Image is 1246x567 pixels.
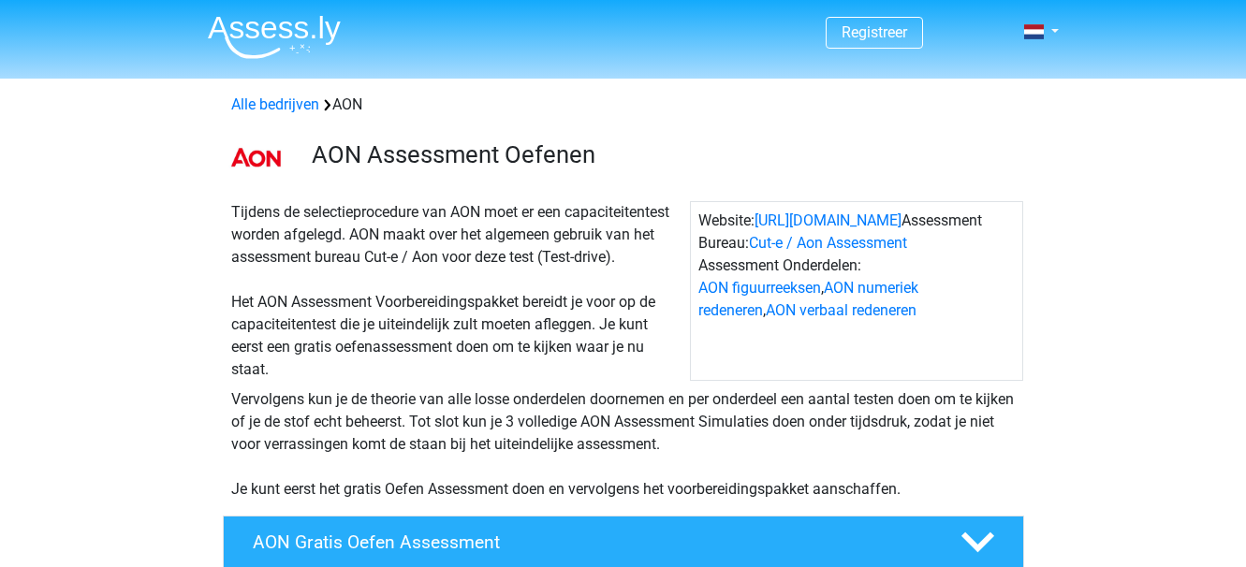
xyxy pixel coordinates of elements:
a: [URL][DOMAIN_NAME] [755,211,902,229]
a: AON verbaal redeneren [766,301,916,319]
a: Registreer [842,23,907,41]
div: Vervolgens kun je de theorie van alle losse onderdelen doornemen en per onderdeel een aantal test... [224,388,1023,501]
h3: AON Assessment Oefenen [312,140,1009,169]
img: Assessly [208,15,341,59]
div: Website: Assessment Bureau: Assessment Onderdelen: , , [690,201,1023,381]
div: AON [224,94,1023,116]
div: Tijdens de selectieprocedure van AON moet er een capaciteitentest worden afgelegd. AON maakt over... [224,201,690,381]
a: Alle bedrijven [231,95,319,113]
a: AON numeriek redeneren [698,279,918,319]
h4: AON Gratis Oefen Assessment [253,531,931,553]
a: AON figuurreeksen [698,279,821,297]
a: Cut-e / Aon Assessment [749,234,907,252]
